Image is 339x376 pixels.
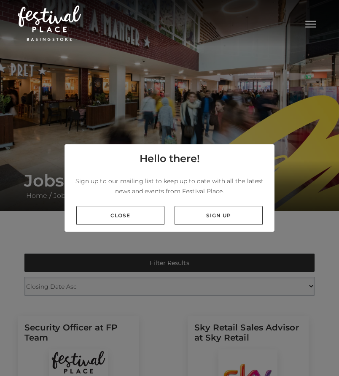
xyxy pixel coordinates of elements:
h4: Hello there! [140,151,200,166]
img: Festival Place Logo [18,5,81,41]
button: Toggle navigation [300,17,321,29]
p: Sign up to our mailing list to keep up to date with all the latest news and events from Festival ... [71,176,268,196]
a: Sign up [175,206,263,225]
a: Close [76,206,164,225]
